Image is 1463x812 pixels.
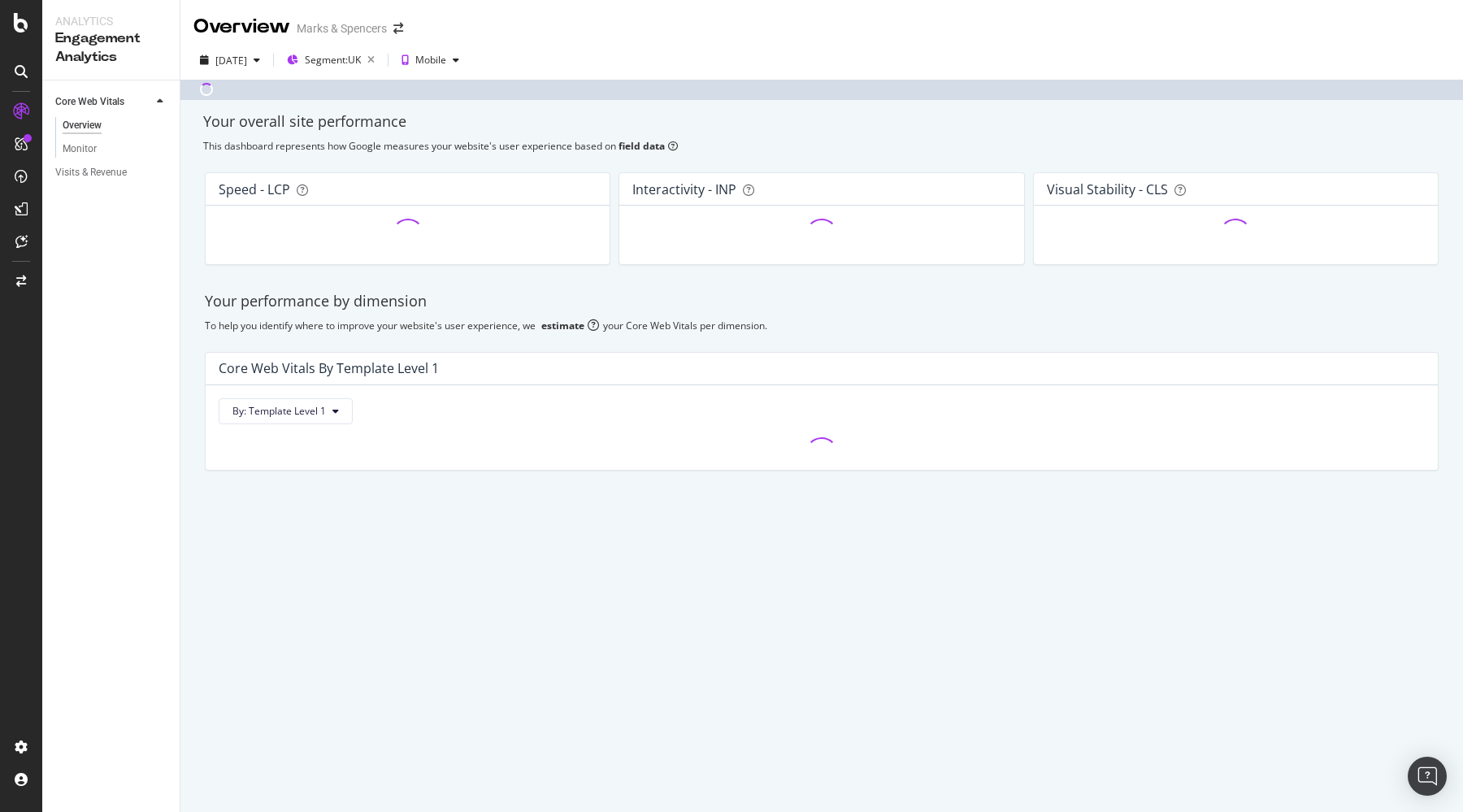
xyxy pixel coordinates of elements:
div: Overview [63,117,102,134]
div: To help you identify where to improve your website's user experience, we your Core Web Vitals per... [205,319,1439,332]
div: [DATE] [215,54,247,67]
div: Engagement Analytics [55,29,167,67]
button: Segment:UK [280,47,381,73]
span: Segment: UK [305,53,361,67]
div: Overview [193,13,290,41]
div: Visits & Revenue [55,164,127,181]
div: Visual Stability - CLS [1047,181,1168,198]
div: Your overall site performance [203,111,1440,132]
div: Speed - LCP [219,181,290,198]
button: Mobile [395,47,466,73]
a: Visits & Revenue [55,164,168,181]
div: arrow-right-arrow-left [393,23,403,34]
div: estimate [541,319,584,332]
button: [DATE] [193,47,267,73]
div: This dashboard represents how Google measures your website's user experience based on [203,139,1440,153]
div: Your performance by dimension [205,291,1439,312]
a: Core Web Vitals [55,93,152,111]
button: By: Template Level 1 [219,398,353,424]
a: Monitor [63,141,168,158]
div: Core Web Vitals By Template Level 1 [219,360,439,376]
div: Analytics [55,13,167,29]
div: Monitor [63,141,97,158]
div: Core Web Vitals [55,93,124,111]
a: Overview [63,117,168,134]
div: Mobile [415,55,446,65]
div: Interactivity - INP [632,181,736,198]
div: Marks & Spencers [297,20,387,37]
b: field data [619,139,665,153]
span: By: Template Level 1 [232,404,326,418]
div: Open Intercom Messenger [1408,757,1447,796]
